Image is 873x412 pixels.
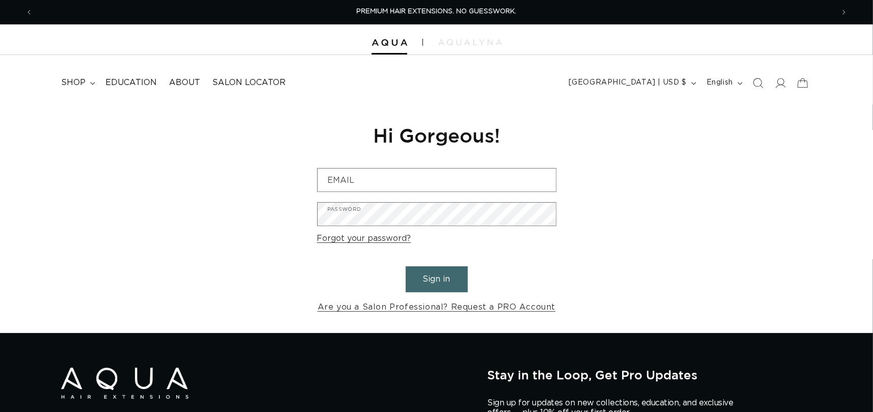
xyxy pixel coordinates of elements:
button: English [700,73,747,93]
button: [GEOGRAPHIC_DATA] | USD $ [562,73,700,93]
summary: Search [747,72,769,94]
h1: Hi Gorgeous! [317,123,556,148]
summary: shop [55,71,99,94]
span: PREMIUM HAIR EXTENSIONS. NO GUESSWORK. [357,8,517,15]
img: aqualyna.com [438,39,502,45]
img: Aqua Hair Extensions [372,39,407,46]
a: About [163,71,206,94]
input: Email [318,169,556,191]
button: Previous announcement [18,3,40,22]
a: Salon Locator [206,71,292,94]
a: Education [99,71,163,94]
span: Education [105,77,157,88]
h2: Stay in the Loop, Get Pro Updates [487,368,812,382]
img: Aqua Hair Extensions [61,368,188,399]
a: Are you a Salon Professional? Request a PRO Account [318,300,556,315]
span: Salon Locator [212,77,286,88]
button: Sign in [406,266,468,292]
span: English [707,77,733,88]
span: [GEOGRAPHIC_DATA] | USD $ [569,77,687,88]
span: About [169,77,200,88]
a: Forgot your password? [317,231,411,246]
button: Next announcement [833,3,855,22]
span: shop [61,77,86,88]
